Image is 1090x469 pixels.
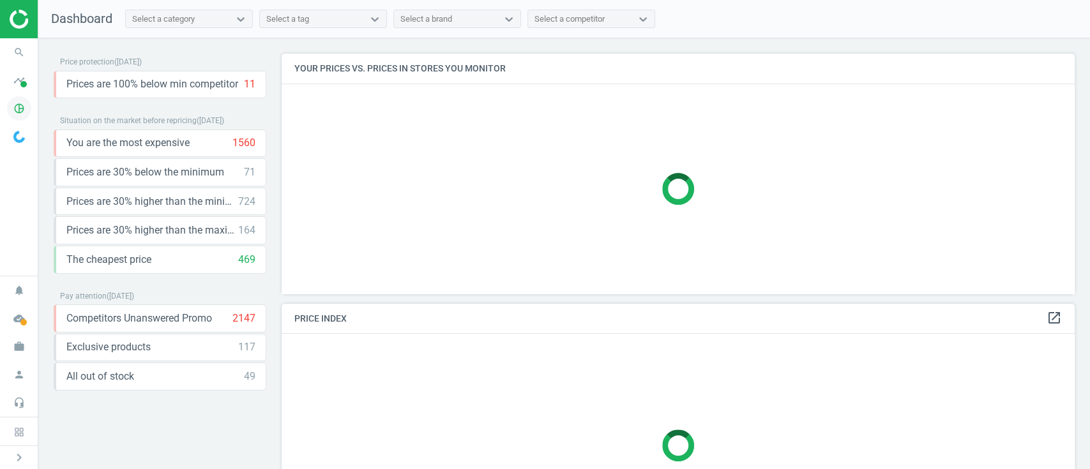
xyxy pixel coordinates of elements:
div: 2147 [232,311,255,325]
div: 1560 [232,136,255,150]
div: Select a tag [266,13,309,25]
i: search [7,40,31,64]
img: ajHJNr6hYgQAAAAASUVORK5CYII= [10,10,100,29]
span: Pay attention [60,292,107,301]
span: Situation on the market before repricing [60,116,197,125]
i: notifications [7,278,31,302]
span: The cheapest price [66,253,151,267]
span: Prices are 30% higher than the maximal [66,223,238,237]
div: 164 [238,223,255,237]
span: Exclusive products [66,340,151,354]
i: cloud_done [7,306,31,331]
span: Competitors Unanswered Promo [66,311,212,325]
h4: Price Index [282,304,1075,334]
span: ( [DATE] ) [114,57,142,66]
a: open_in_new [1047,310,1062,327]
i: timeline [7,68,31,93]
div: 469 [238,253,255,267]
i: open_in_new [1047,310,1062,325]
span: Prices are 30% higher than the minimum [66,195,238,209]
span: ( [DATE] ) [197,116,224,125]
i: work [7,334,31,359]
button: chevron_right [3,449,35,466]
span: All out of stock [66,369,134,383]
img: wGWNvw8QSZomAAAAABJRU5ErkJggg== [13,131,25,143]
span: Price protection [60,57,114,66]
div: Select a category [132,13,195,25]
div: 724 [238,195,255,209]
span: ( [DATE] ) [107,292,134,301]
h4: Your prices vs. prices in stores you monitor [282,54,1075,84]
div: 117 [238,340,255,354]
span: You are the most expensive [66,136,190,150]
span: Prices are 30% below the minimum [66,165,224,179]
span: Prices are 100% below min competitor [66,77,238,91]
i: headset_mic [7,391,31,415]
i: chevron_right [11,450,27,465]
div: 11 [244,77,255,91]
div: Select a brand [400,13,452,25]
div: Select a competitor [534,13,605,25]
div: 49 [244,369,255,383]
i: pie_chart_outlined [7,96,31,121]
div: 71 [244,165,255,179]
span: Dashboard [51,11,112,26]
i: person [7,362,31,387]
